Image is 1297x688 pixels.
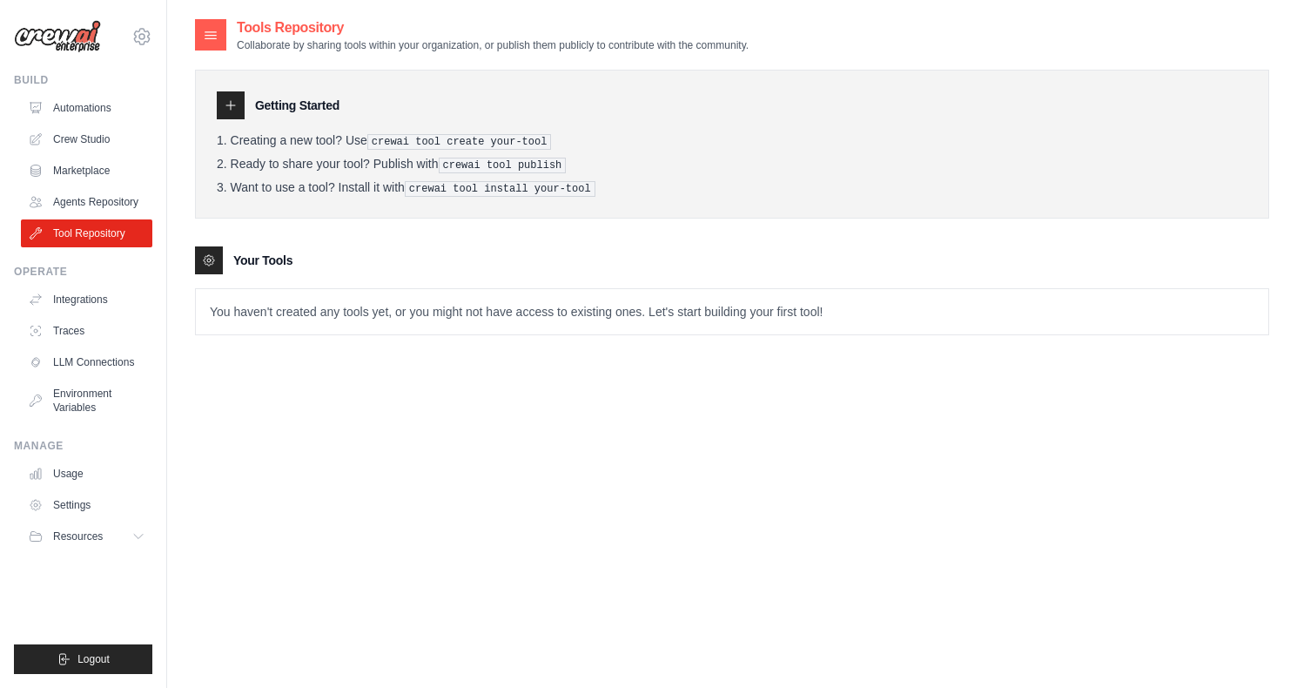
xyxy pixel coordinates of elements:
a: Integrations [21,286,152,314]
h3: Getting Started [255,97,339,114]
a: Marketplace [21,157,152,185]
a: Traces [21,317,152,345]
p: You haven't created any tools yet, or you might not have access to existing ones. Let's start bui... [196,289,1268,334]
a: Settings [21,491,152,519]
a: Agents Repository [21,188,152,216]
pre: crewai tool publish [439,158,567,173]
a: Automations [21,94,152,122]
pre: crewai tool install your-tool [405,181,595,197]
a: LLM Connections [21,348,152,376]
div: Manage [14,439,152,453]
a: Tool Repository [21,219,152,247]
h2: Tools Repository [237,17,749,38]
button: Resources [21,523,152,550]
a: Environment Variables [21,380,152,422]
button: Logout [14,644,152,674]
a: Crew Studio [21,125,152,153]
div: Build [14,73,152,87]
li: Ready to share your tool? Publish with [217,157,1247,173]
span: Logout [77,652,110,666]
pre: crewai tool create your-tool [367,134,552,150]
li: Want to use a tool? Install it with [217,180,1247,197]
li: Creating a new tool? Use [217,133,1247,150]
p: Collaborate by sharing tools within your organization, or publish them publicly to contribute wit... [237,38,749,52]
span: Resources [53,529,103,543]
div: Operate [14,265,152,279]
img: Logo [14,20,101,53]
a: Usage [21,460,152,488]
h3: Your Tools [233,252,292,269]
